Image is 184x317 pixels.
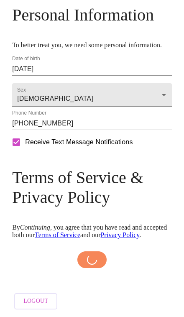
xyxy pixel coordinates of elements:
[25,137,133,147] span: Receive Text Message Notifications
[12,224,172,239] p: By , you agree that you have read and accepted both our and our .
[23,296,48,307] span: Logout
[35,231,80,238] a: Terms of Service
[14,293,57,309] button: Logout
[12,111,46,116] label: Phone Number
[12,168,172,207] h3: Terms of Service & Privacy Policy
[100,231,139,238] a: Privacy Policy
[12,56,40,61] label: Date of birth
[12,83,172,107] div: [DEMOGRAPHIC_DATA]
[12,5,172,25] h3: Personal Information
[20,224,50,231] em: Continuing
[12,41,172,49] p: To better treat you, we need some personal information.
